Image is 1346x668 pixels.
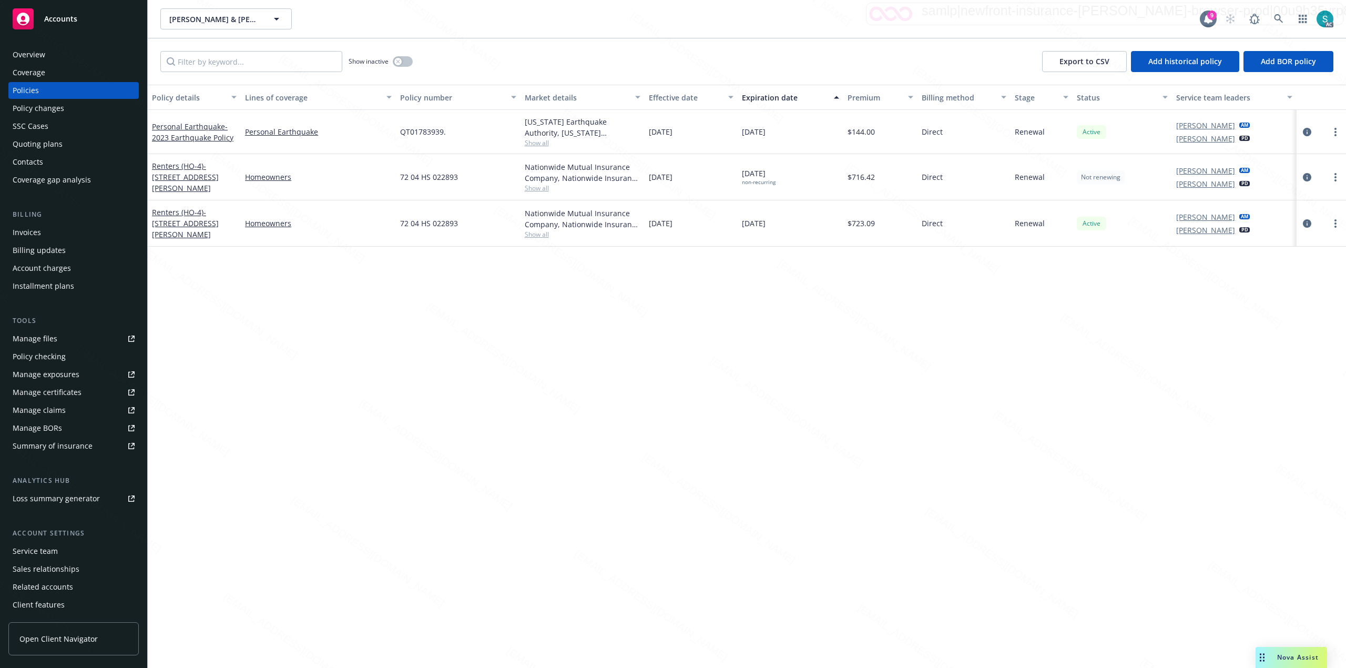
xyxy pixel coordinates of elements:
[649,171,672,183] span: [DATE]
[13,100,64,117] div: Policy changes
[922,171,943,183] span: Direct
[1131,51,1239,72] button: Add historical policy
[13,348,66,365] div: Policy checking
[13,136,63,153] div: Quoting plans
[13,278,74,295] div: Installment plans
[44,15,77,23] span: Accounts
[1329,171,1342,184] a: more
[1301,217,1313,230] a: circleInformation
[8,118,139,135] a: SSC Cases
[13,242,66,259] div: Billing updates
[1015,171,1045,183] span: Renewal
[13,384,81,401] div: Manage certificates
[1059,56,1109,66] span: Export to CSV
[848,126,875,137] span: $144.00
[8,46,139,63] a: Overview
[8,384,139,401] a: Manage certificates
[848,218,875,229] span: $723.09
[1176,92,1280,103] div: Service team leaders
[13,118,48,135] div: SSC Cases
[152,122,233,143] a: Personal Earthquake
[13,420,62,437] div: Manage BORs
[521,85,645,110] button: Market details
[1329,126,1342,138] a: more
[8,224,139,241] a: Invoices
[8,579,139,595] a: Related accounts
[13,224,41,241] div: Invoices
[8,209,139,220] div: Billing
[349,57,389,66] span: Show inactive
[152,207,219,239] span: - [STREET_ADDRESS][PERSON_NAME]
[1176,133,1235,144] a: [PERSON_NAME]
[1015,218,1045,229] span: Renewal
[152,122,233,143] span: - 2023 Earthquake Policy
[8,64,139,81] a: Coverage
[645,85,738,110] button: Effective date
[8,438,139,454] a: Summary of insurance
[843,85,918,110] button: Premium
[152,161,219,193] span: - [STREET_ADDRESS][PERSON_NAME]
[8,596,139,613] a: Client features
[13,46,45,63] div: Overview
[742,218,766,229] span: [DATE]
[8,4,139,34] a: Accounts
[13,260,71,277] div: Account charges
[8,154,139,170] a: Contacts
[848,92,902,103] div: Premium
[8,366,139,383] a: Manage exposures
[13,438,93,454] div: Summary of insurance
[1176,211,1235,222] a: [PERSON_NAME]
[848,171,875,183] span: $716.42
[525,116,640,138] div: [US_STATE] Earthquake Authority, [US_STATE] Automobile Assigned Risk Plan (CAARP)
[400,218,458,229] span: 72 04 HS 022893
[245,171,392,183] a: Homeowners
[525,184,640,193] span: Show all
[13,154,43,170] div: Contacts
[649,218,672,229] span: [DATE]
[742,92,828,103] div: Expiration date
[1261,56,1316,66] span: Add BOR policy
[13,330,57,347] div: Manage files
[1015,92,1057,103] div: Stage
[13,366,79,383] div: Manage exposures
[8,528,139,539] div: Account settings
[152,161,219,193] a: Renters (HO-4)
[1077,92,1156,103] div: Status
[1081,127,1102,137] span: Active
[8,278,139,295] a: Installment plans
[742,168,776,186] span: [DATE]
[1015,126,1045,137] span: Renewal
[8,316,139,326] div: Tools
[169,14,260,25] span: [PERSON_NAME] & [PERSON_NAME]
[1243,51,1333,72] button: Add BOR policy
[13,82,39,99] div: Policies
[8,260,139,277] a: Account charges
[922,92,995,103] div: Billing method
[8,420,139,437] a: Manage BORs
[525,161,640,184] div: Nationwide Mutual Insurance Company, Nationwide Insurance Company
[19,633,98,644] span: Open Client Navigator
[1256,647,1269,668] div: Drag to move
[1329,217,1342,230] a: more
[922,126,943,137] span: Direct
[8,348,139,365] a: Policy checking
[1081,219,1102,228] span: Active
[8,100,139,117] a: Policy changes
[8,543,139,560] a: Service team
[1176,165,1235,176] a: [PERSON_NAME]
[13,64,45,81] div: Coverage
[1081,173,1120,182] span: Not renewing
[152,92,225,103] div: Policy details
[738,85,843,110] button: Expiration date
[13,543,58,560] div: Service team
[1256,647,1327,668] button: Nova Assist
[8,402,139,419] a: Manage claims
[13,402,66,419] div: Manage claims
[245,218,392,229] a: Homeowners
[742,126,766,137] span: [DATE]
[396,85,520,110] button: Policy number
[1176,225,1235,236] a: [PERSON_NAME]
[400,126,446,137] span: QT01783939.
[400,92,504,103] div: Policy number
